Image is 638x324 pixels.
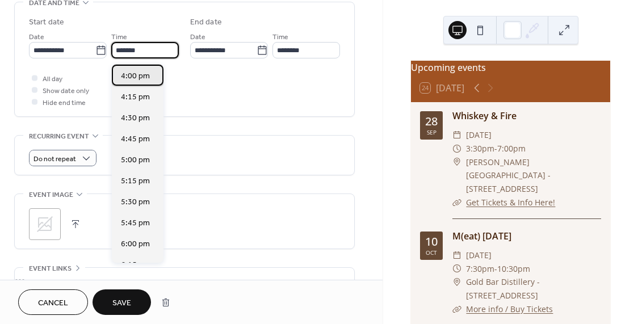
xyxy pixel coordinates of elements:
span: [DATE] [466,128,492,142]
span: - [494,142,497,155]
span: Date [190,31,205,43]
span: Recurring event [29,131,89,142]
span: [PERSON_NAME][GEOGRAPHIC_DATA] - [STREET_ADDRESS] [466,155,601,196]
span: 6:00 pm [121,238,150,250]
div: ​ [452,128,461,142]
span: Show date only [43,85,89,97]
div: ••• [15,268,354,292]
div: ​ [452,142,461,155]
div: ​ [452,275,461,289]
span: 5:30 pm [121,196,150,208]
span: Do not repeat [33,153,76,166]
div: ​ [452,249,461,262]
span: 5:00 pm [121,154,150,166]
span: Hide end time [43,97,86,109]
span: All day [43,73,62,85]
span: Time [272,31,288,43]
span: 6:15 pm [121,259,150,271]
a: Whiskey & Fire [452,110,517,122]
div: 10 [425,236,438,247]
span: Event image [29,189,73,201]
div: Start date [29,16,64,28]
span: 4:00 pm [121,70,150,82]
div: ​ [452,262,461,276]
span: 5:45 pm [121,217,150,229]
span: 5:15 pm [121,175,150,187]
span: Gold Bar Distillery - [STREET_ADDRESS] [466,275,601,302]
div: 28 [425,116,438,127]
div: Sep [427,129,436,135]
button: Cancel [18,289,88,315]
div: End date [190,16,222,28]
div: ​ [452,302,461,316]
span: - [494,262,497,276]
div: Oct [426,250,437,255]
div: ​ [452,155,461,169]
span: 4:45 pm [121,133,150,145]
span: 10:30pm [497,262,530,276]
div: Upcoming events [411,61,610,74]
span: 7:00pm [497,142,526,155]
span: 3:30pm [466,142,494,155]
span: Time [111,31,127,43]
span: 4:15 pm [121,91,150,103]
button: Save [93,289,151,315]
span: Save [112,297,131,309]
a: Get Tickets & Info Here! [466,197,555,208]
span: Event links [29,263,72,275]
span: [DATE] [466,249,492,262]
a: M(eat) [DATE] [452,230,511,242]
div: ; [29,208,61,240]
span: Cancel [38,297,68,309]
span: Date [29,31,44,43]
a: More info / Buy Tickets [466,304,553,314]
span: 7:30pm [466,262,494,276]
span: 4:30 pm [121,112,150,124]
div: ​ [452,196,461,209]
